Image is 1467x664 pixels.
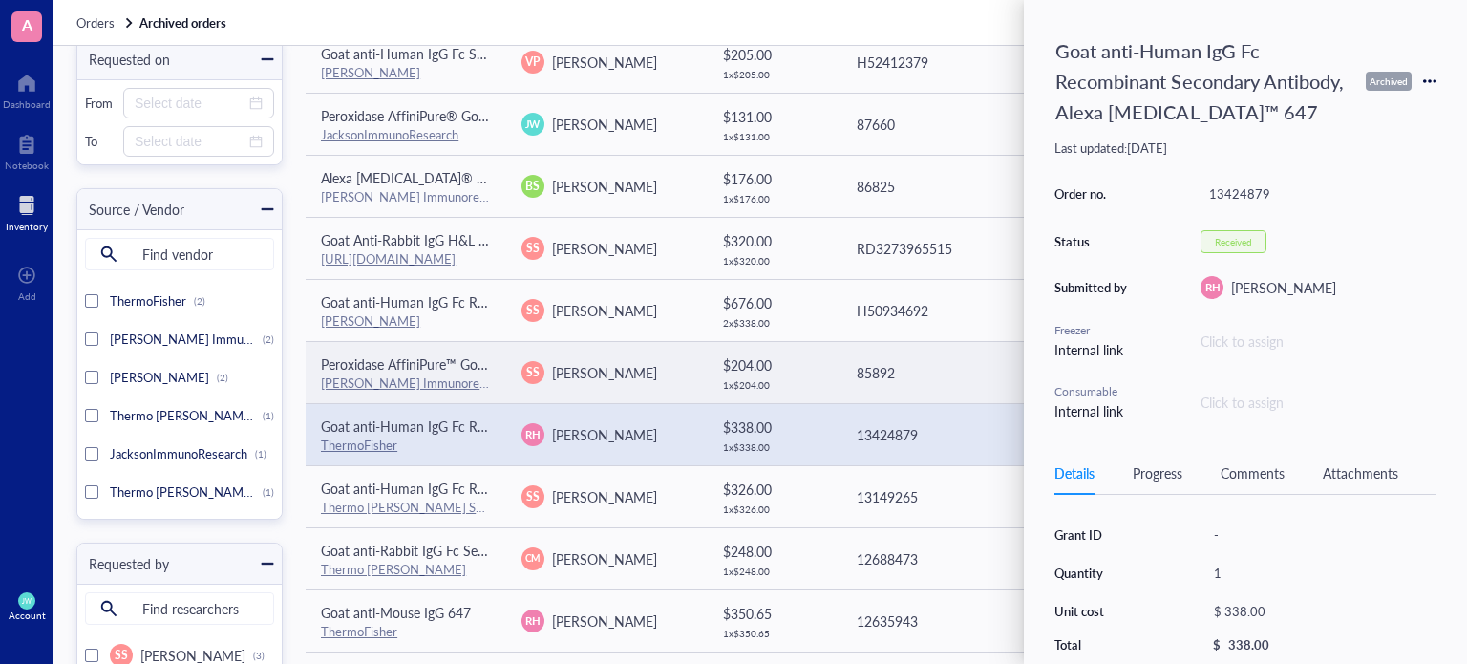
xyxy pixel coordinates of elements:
[857,52,1025,73] div: H52412379
[3,68,51,110] a: Dashboard
[321,249,456,268] a: [URL][DOMAIN_NAME]
[840,527,1040,589] td: 12688473
[723,168,824,189] div: $ 176.00
[1228,636,1269,653] div: 338.00
[1054,139,1436,157] div: Last updated: [DATE]
[552,177,657,196] span: [PERSON_NAME]
[526,488,540,505] span: SS
[1204,280,1220,296] span: RH
[77,553,169,574] div: Requested by
[76,14,136,32] a: Orders
[723,354,824,375] div: $ 204.00
[526,302,540,319] span: SS
[321,417,855,436] span: Goat anti-Human IgG Fc Recombinant Secondary Antibody, Alexa [MEDICAL_DATA]™ 647
[1231,278,1336,297] span: [PERSON_NAME]
[3,98,51,110] div: Dashboard
[321,63,420,81] a: [PERSON_NAME]
[723,317,824,329] div: 2 x $ 338.00
[552,363,657,382] span: [PERSON_NAME]
[1054,279,1131,296] div: Submitted by
[525,178,540,195] span: BS
[552,53,657,72] span: [PERSON_NAME]
[135,93,245,114] input: Select date
[321,311,420,330] a: [PERSON_NAME]
[1054,383,1131,400] div: Consumable
[255,448,266,460] div: (1)
[321,44,621,63] span: Goat anti-Human IgG Fc Secondary Antibody, HRP
[139,14,230,32] a: Archived orders
[77,49,170,70] div: Requested on
[723,255,824,267] div: 1 x $ 320.00
[552,487,657,506] span: [PERSON_NAME]
[857,300,1025,321] div: H50934692
[1323,462,1398,483] div: Attachments
[6,190,48,232] a: Inventory
[840,279,1040,341] td: H50934692
[321,187,515,205] a: [PERSON_NAME] Immunoresearch
[552,301,657,320] span: [PERSON_NAME]
[321,541,605,560] span: Goat anti-Rabbit IgG Fc Secondary Antibody, AP
[263,410,274,421] div: (1)
[723,44,824,65] div: $ 205.00
[1047,31,1354,132] div: Goat anti-Human IgG Fc Recombinant Secondary Antibody, Alexa [MEDICAL_DATA]™ 647
[110,444,247,462] span: JacksonImmunoResearch
[110,482,255,501] span: Thermo [PERSON_NAME]
[85,95,116,112] div: From
[77,199,184,220] div: Source / Vendor
[552,425,657,444] span: [PERSON_NAME]
[321,479,870,498] span: Goat anti-Human IgG Fc Recombinant Secondary Antibody, Alexa [MEDICAL_DATA]™ 48823
[840,589,1040,652] td: 12635943
[321,292,855,311] span: Goat anti-Human IgG Fc Recombinant Secondary Antibody, Alexa [MEDICAL_DATA]™ 647
[1205,598,1429,625] div: $ 338.00
[857,610,1025,632] div: 12635943
[857,176,1025,197] div: 86825
[723,106,824,127] div: $ 131.00
[723,131,824,142] div: 1 x $ 131.00
[723,230,824,251] div: $ 320.00
[1366,72,1412,91] div: Archived
[552,239,657,258] span: [PERSON_NAME]
[857,362,1025,383] div: 85892
[321,168,827,187] span: Alexa [MEDICAL_DATA]® 647 AffiniPure® Fab Fragment Goat Anti-Human IgG (H+L)
[217,372,228,383] div: (2)
[1054,526,1152,544] div: Grant ID
[321,498,519,516] a: Thermo [PERSON_NAME] Scientific
[723,379,824,391] div: 1 x $ 204.00
[1054,233,1131,250] div: Status
[723,479,824,500] div: $ 326.00
[723,193,824,204] div: 1 x $ 176.00
[723,603,824,624] div: $ 350.65
[110,291,186,310] span: ThermoFisher
[321,560,466,578] a: Thermo [PERSON_NAME]
[110,406,308,424] span: Thermo [PERSON_NAME] Scientific
[321,354,736,374] span: Peroxidase AffiniPure™ Goat Anti-Mouse IgG, F(ab')₂ fragment specific
[840,93,1040,155] td: 87660
[1054,636,1152,653] div: Total
[22,12,32,36] span: A
[1054,185,1131,203] div: Order no.
[321,622,397,640] a: ThermoFisher
[110,368,209,386] span: [PERSON_NAME]
[22,597,31,605] span: JW
[76,13,115,32] span: Orders
[1054,400,1131,421] div: Internal link
[525,54,540,71] span: VP
[552,611,657,631] span: [PERSON_NAME]
[321,230,564,249] span: Goat Anti-Rabbit IgG H&L (HRP polymer)
[9,610,46,621] div: Account
[723,441,824,453] div: 1 x $ 338.00
[525,612,541,629] span: RH
[321,374,515,392] a: [PERSON_NAME] Immunoresearch
[840,403,1040,465] td: 13424879
[253,650,265,661] div: (3)
[18,290,36,302] div: Add
[5,129,49,171] a: Notebook
[857,114,1025,135] div: 87660
[723,292,824,313] div: $ 676.00
[1054,322,1131,339] div: Freezer
[321,603,471,622] span: Goat anti-Mouse IgG 647
[840,32,1040,94] td: H52412379
[723,503,824,515] div: 1 x $ 326.00
[857,486,1025,507] div: 13149265
[526,364,540,381] span: SS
